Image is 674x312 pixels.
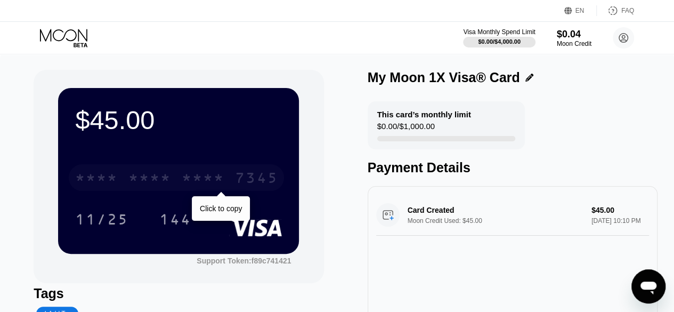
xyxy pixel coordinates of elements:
div: $0.04 [557,29,591,40]
div: Support Token: f89c741421 [197,257,291,265]
div: Support Token:f89c741421 [197,257,291,265]
div: My Moon 1X Visa® Card [368,70,520,85]
div: Tags [34,286,323,301]
div: FAQ [621,7,634,14]
div: 7345 [235,171,278,188]
div: FAQ [597,5,634,16]
div: $0.04Moon Credit [557,29,591,47]
div: Click to copy [200,204,242,213]
div: EN [575,7,584,14]
div: Payment Details [368,160,657,175]
div: This card’s monthly limit [377,110,471,119]
div: $45.00 [75,105,282,135]
div: 11/25 [67,206,136,233]
div: 11/25 [75,212,128,229]
div: 144 [159,212,191,229]
div: Moon Credit [557,40,591,47]
iframe: Button to launch messaging window, conversation in progress [631,269,665,303]
div: EN [564,5,597,16]
div: Visa Monthly Spend Limit [463,28,535,36]
div: 144 [151,206,199,233]
div: Visa Monthly Spend Limit$0.00/$4,000.00 [463,28,535,47]
div: $0.00 / $4,000.00 [478,38,521,45]
div: $0.00 / $1,000.00 [377,122,435,136]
